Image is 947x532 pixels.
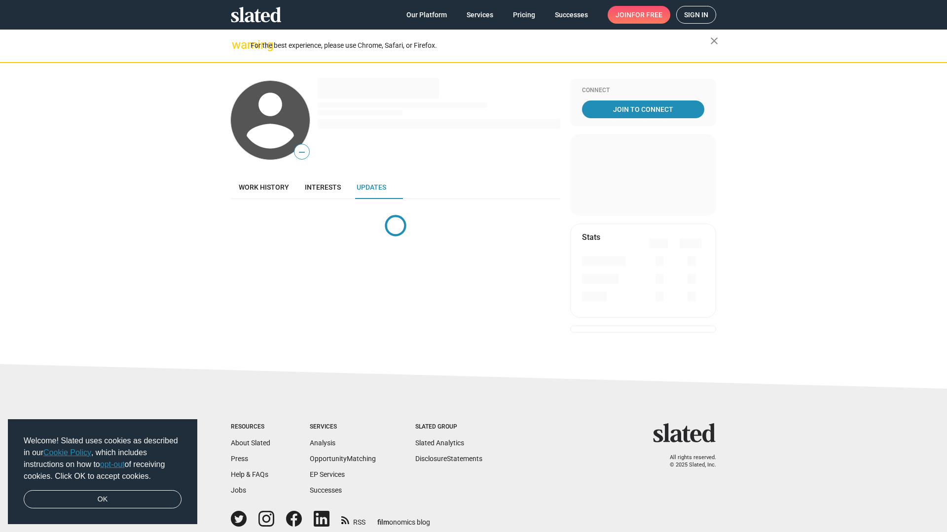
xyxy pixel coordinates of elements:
span: Pricing [513,6,535,24]
a: Successes [547,6,596,24]
a: Press [231,455,248,463]
span: Work history [239,183,289,191]
a: Cookie Policy [43,448,91,457]
a: RSS [341,512,365,527]
div: Connect [582,87,704,95]
a: Our Platform [399,6,455,24]
span: Our Platform [406,6,447,24]
span: Updates [357,183,386,191]
span: Interests [305,183,341,191]
a: opt-out [100,460,125,468]
mat-icon: warning [232,39,244,51]
a: Jobs [231,486,246,494]
a: Pricing [505,6,543,24]
a: DisclosureStatements [415,455,482,463]
span: Sign in [684,6,708,23]
span: Welcome! Slated uses cookies as described in our , which includes instructions on how to of recei... [24,435,182,482]
span: Join To Connect [584,100,702,118]
a: Updates [349,175,394,199]
a: About Slated [231,439,270,447]
span: Successes [555,6,588,24]
div: cookieconsent [8,419,197,525]
p: All rights reserved. © 2025 Slated, Inc. [659,454,716,468]
a: Sign in [676,6,716,24]
span: — [294,146,309,159]
a: EP Services [310,470,345,478]
mat-card-title: Stats [582,232,600,242]
a: Work history [231,175,297,199]
a: Joinfor free [608,6,670,24]
span: for free [631,6,662,24]
a: Interests [297,175,349,199]
span: film [377,518,389,526]
a: dismiss cookie message [24,490,182,509]
div: Services [310,423,376,431]
a: filmonomics blog [377,510,430,527]
span: Join [616,6,662,24]
div: Slated Group [415,423,482,431]
span: Services [467,6,493,24]
a: Slated Analytics [415,439,464,447]
a: Analysis [310,439,335,447]
a: Help & FAQs [231,470,268,478]
div: Resources [231,423,270,431]
a: Successes [310,486,342,494]
mat-icon: close [708,35,720,47]
div: For the best experience, please use Chrome, Safari, or Firefox. [251,39,710,52]
a: Join To Connect [582,100,704,118]
a: Services [459,6,501,24]
a: OpportunityMatching [310,455,376,463]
